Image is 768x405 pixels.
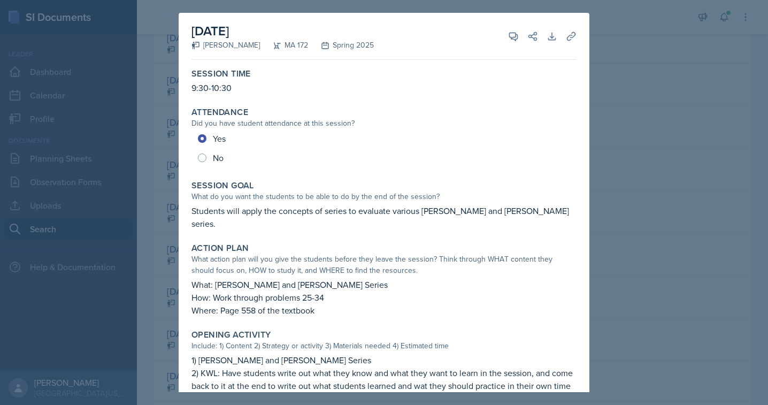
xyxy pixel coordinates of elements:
p: What: [PERSON_NAME] and [PERSON_NAME] Series [191,278,577,291]
p: 1) [PERSON_NAME] and [PERSON_NAME] Series [191,354,577,366]
p: Where: Page 558 of the textbook [191,304,577,317]
p: Students will apply the concepts of series to evaluate various [PERSON_NAME] and [PERSON_NAME] se... [191,204,577,230]
label: Session Goal [191,180,254,191]
div: What action plan will you give the students before they leave the session? Think through WHAT con... [191,254,577,276]
h2: [DATE] [191,21,374,41]
p: How: Work through problems 25-34 [191,291,577,304]
p: 9:30-10:30 [191,81,577,94]
div: [PERSON_NAME] [191,40,260,51]
div: Did you have student attendance at this session? [191,118,577,129]
div: Include: 1) Content 2) Strategy or activity 3) Materials needed 4) Estimated time [191,340,577,351]
div: MA 172 [260,40,308,51]
div: What do you want the students to be able to do by the end of the session? [191,191,577,202]
div: Spring 2025 [308,40,374,51]
label: Attendance [191,107,248,118]
p: 2) KWL: Have students write out what they know and what they want to learn in the session, and co... [191,366,577,392]
label: Session Time [191,68,251,79]
label: Opening Activity [191,330,271,340]
label: Action Plan [191,243,249,254]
